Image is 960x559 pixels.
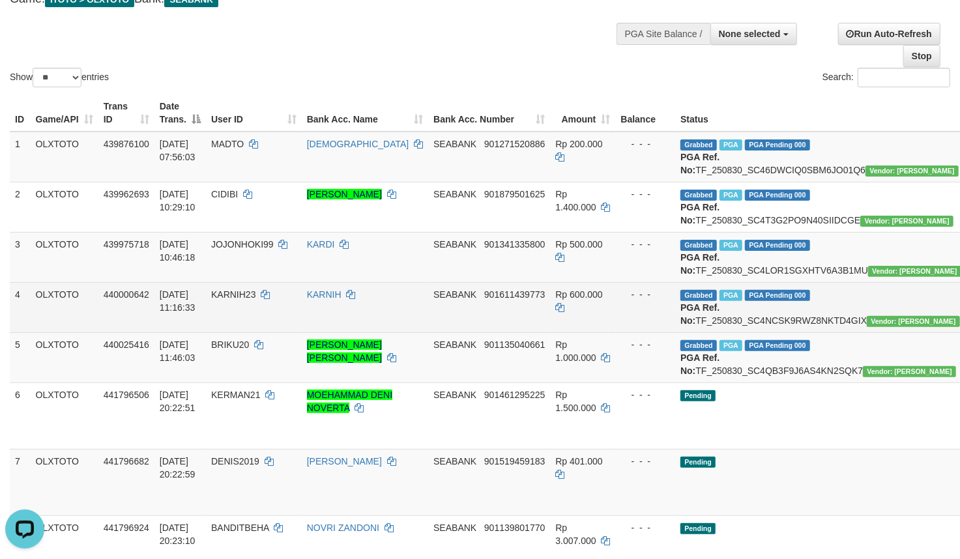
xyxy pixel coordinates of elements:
span: SEABANK [433,456,476,466]
span: Copy 901611439773 to clipboard [484,289,545,300]
span: PGA Pending [745,139,810,150]
td: 7 [10,449,31,515]
a: MOEHAMMAD DENI NOVERTA [307,390,392,413]
span: SEABANK [433,523,476,533]
td: OLXTOTO [31,382,98,449]
div: - - - [621,338,671,351]
span: [DATE] 20:22:59 [160,456,196,480]
span: Grabbed [680,139,717,150]
span: MADTO [211,139,244,149]
a: [PERSON_NAME] [307,456,382,466]
span: PGA Pending [745,340,810,351]
a: [PERSON_NAME] [PERSON_NAME] [307,339,382,363]
th: Bank Acc. Name: activate to sort column ascending [302,94,428,132]
a: [PERSON_NAME] [307,189,382,199]
b: PGA Ref. No: [680,352,720,376]
span: SEABANK [433,390,476,400]
div: - - - [621,388,671,401]
span: Vendor URL: https://secure4.1velocity.biz [867,316,960,327]
td: OLXTOTO [31,282,98,332]
span: SEABANK [433,339,476,350]
td: OLXTOTO [31,182,98,232]
span: Rp 500.000 [555,239,602,250]
span: [DATE] 10:29:10 [160,189,196,212]
div: - - - [621,521,671,534]
span: Pending [680,457,716,468]
span: PGA Pending [745,190,810,201]
span: Pending [680,523,716,534]
span: Grabbed [680,290,717,301]
b: PGA Ref. No: [680,152,720,175]
span: Copy 901461295225 to clipboard [484,390,545,400]
span: [DATE] 07:56:03 [160,139,196,162]
span: 439975718 [104,239,149,250]
label: Show entries [10,68,109,87]
th: Amount: activate to sort column ascending [550,94,615,132]
span: Rp 600.000 [555,289,602,300]
td: 3 [10,232,31,282]
span: Vendor URL: https://secure4.1velocity.biz [863,366,956,377]
span: 439876100 [104,139,149,149]
span: 440025416 [104,339,149,350]
a: Run Auto-Refresh [838,23,940,45]
span: Marked by aubferri [720,240,742,251]
span: SEABANK [433,139,476,149]
span: Rp 3.007.000 [555,523,596,546]
span: SEABANK [433,239,476,250]
span: Rp 1.500.000 [555,390,596,413]
span: None selected [719,29,781,39]
span: Copy 901879501625 to clipboard [484,189,545,199]
th: User ID: activate to sort column ascending [206,94,302,132]
a: NOVRI ZANDONI [307,523,379,533]
span: Pending [680,390,716,401]
td: OLXTOTO [31,449,98,515]
b: PGA Ref. No: [680,252,720,276]
span: Copy 901519459183 to clipboard [484,456,545,466]
td: OLXTOTO [31,132,98,182]
span: CIDIBI [211,189,238,199]
label: Search: [822,68,950,87]
span: Copy 901135040661 to clipboard [484,339,545,350]
b: PGA Ref. No: [680,302,720,326]
td: 4 [10,282,31,332]
span: KARNIH23 [211,289,255,300]
div: - - - [621,137,671,150]
span: [DATE] 10:46:18 [160,239,196,263]
span: [DATE] 11:16:33 [160,289,196,313]
span: Marked by aubilham [720,139,742,150]
th: Trans ID: activate to sort column ascending [98,94,154,132]
span: [DATE] 11:46:03 [160,339,196,363]
a: Stop [903,45,940,67]
span: Grabbed [680,340,717,351]
span: Rp 200.000 [555,139,602,149]
select: Showentries [33,68,81,87]
span: Grabbed [680,190,717,201]
div: - - - [621,288,671,301]
span: 440000642 [104,289,149,300]
span: Copy 901271520886 to clipboard [484,139,545,149]
div: - - - [621,188,671,201]
div: PGA Site Balance / [617,23,710,45]
span: SEABANK [433,289,476,300]
span: 441796924 [104,523,149,533]
span: Grabbed [680,240,717,251]
span: Rp 1.000.000 [555,339,596,363]
span: Copy 901139801770 to clipboard [484,523,545,533]
span: PGA Pending [745,290,810,301]
th: Date Trans.: activate to sort column descending [154,94,206,132]
td: 2 [10,182,31,232]
div: - - - [621,238,671,251]
td: OLXTOTO [31,332,98,382]
th: ID [10,94,31,132]
button: Open LiveChat chat widget [5,5,44,44]
span: Vendor URL: https://secure4.1velocity.biz [865,165,959,177]
span: Rp 401.000 [555,456,602,466]
th: Bank Acc. Number: activate to sort column ascending [428,94,550,132]
span: [DATE] 20:23:10 [160,523,196,546]
b: PGA Ref. No: [680,202,720,225]
span: KERMAN21 [211,390,260,400]
th: Game/API: activate to sort column ascending [31,94,98,132]
span: Marked by aubferri [720,190,742,201]
span: BRIKU20 [211,339,249,350]
input: Search: [858,68,950,87]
